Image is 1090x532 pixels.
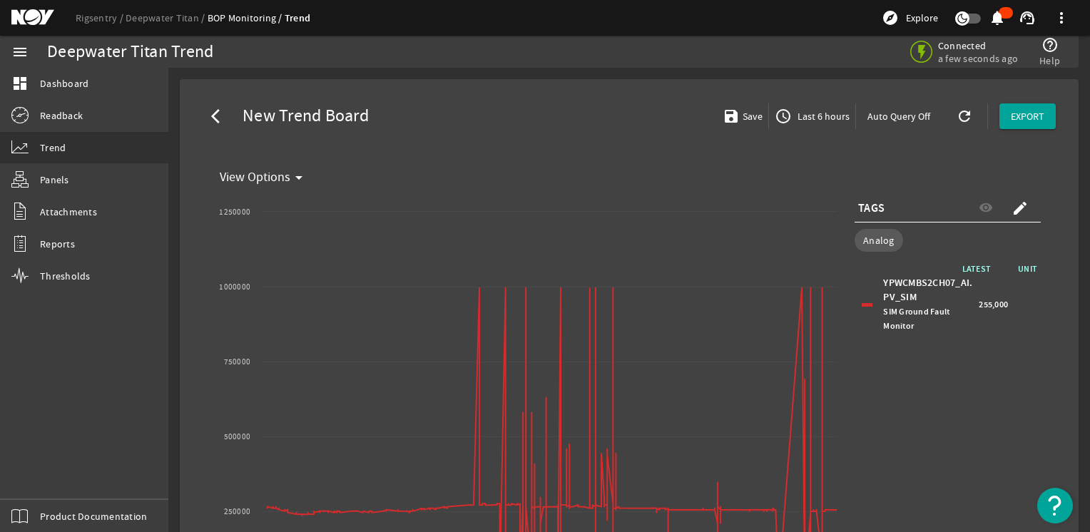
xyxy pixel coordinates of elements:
span: Thresholds [40,269,91,283]
mat-icon: dashboard [11,75,29,92]
span: Connected [938,39,1018,52]
span: Trend [40,140,66,155]
span: LATEST [962,263,999,275]
div: YPWCMBS2CH07_AI.PV_SIM [883,276,975,333]
text: 250000 [224,506,251,517]
button: Auto Query Off [856,103,942,129]
span: Attachments [40,205,97,219]
button: EXPORT [999,103,1056,129]
span: Save [740,109,763,123]
button: Last 6 hours [769,103,855,129]
mat-icon: menu [11,44,29,61]
mat-icon: refresh [956,108,967,125]
div: Deepwater Titan Trend [47,45,213,59]
mat-icon: notifications [989,9,1006,26]
text: 1250000 [219,207,250,218]
span: View Options [220,170,290,185]
text: 500000 [224,431,251,442]
mat-icon: help_outline [1041,36,1059,53]
text: 750000 [224,357,251,367]
button: Open Resource Center [1037,488,1073,523]
span: EXPORT [1011,109,1044,123]
span: Last 6 hours [795,109,850,123]
span: SIM Ground Fault Monitor [883,306,949,332]
span: Dashboard [40,76,88,91]
a: Rigsentry [76,11,126,24]
button: View Options [214,165,316,190]
button: Save [717,103,769,129]
span: UNIT [998,262,1041,276]
mat-icon: access_time [775,108,792,125]
mat-icon: arrow_back_ios [211,108,228,125]
mat-icon: create [1012,200,1029,217]
mat-icon: save [723,108,734,125]
a: BOP Monitoring [208,11,285,24]
span: Panels [40,173,69,187]
span: TAGS [858,201,885,215]
a: Trend [285,11,310,25]
mat-icon: arrow_drop_down [290,169,307,186]
a: Deepwater Titan [126,11,208,24]
span: 255,000 [979,297,1008,312]
mat-icon: support_agent [1019,9,1036,26]
mat-icon: explore [882,9,899,26]
button: Explore [876,6,944,29]
text: 1000000 [219,282,250,292]
span: Analog [863,233,895,247]
span: a few seconds ago [938,52,1018,65]
span: Auto Query Off [867,109,930,123]
span: New Trend Board [237,109,369,123]
button: more_vert [1044,1,1079,35]
span: Explore [906,11,938,25]
span: Help [1039,53,1060,68]
span: Product Documentation [40,509,147,523]
span: Reports [40,237,75,251]
span: Readback [40,108,83,123]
